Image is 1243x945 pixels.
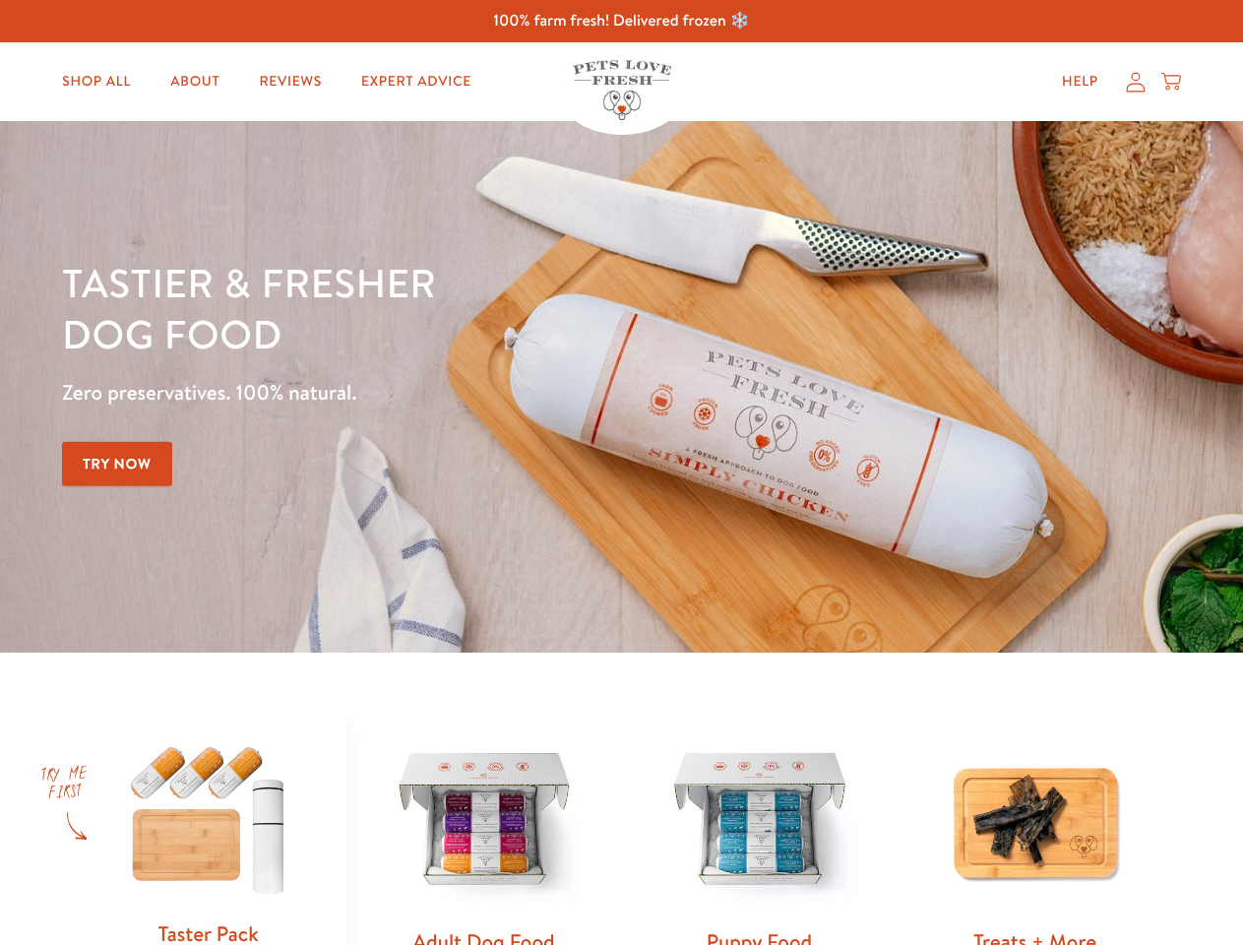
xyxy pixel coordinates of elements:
a: About [155,62,235,101]
p: Zero preservatives. 100% natural. [62,375,808,410]
a: Shop All [46,62,147,101]
h1: Tastier & fresher dog food [62,257,808,359]
a: Reviews [243,62,337,101]
img: Pets Love Fresh [573,60,671,120]
a: Try Now [62,442,172,486]
a: Help [1046,62,1114,101]
a: Expert Advice [345,62,487,101]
